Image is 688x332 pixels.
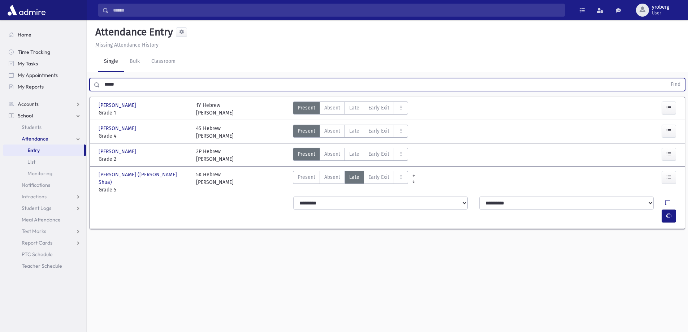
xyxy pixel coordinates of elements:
span: My Tasks [18,60,38,67]
span: [PERSON_NAME] ([PERSON_NAME] Shua) [99,171,189,186]
a: School [3,110,86,121]
a: Classroom [146,52,181,72]
span: Accounts [18,101,39,107]
span: Infractions [22,193,47,200]
input: Search [109,4,564,17]
span: My Reports [18,83,44,90]
span: Notifications [22,182,50,188]
img: AdmirePro [6,3,47,17]
a: Time Tracking [3,46,86,58]
a: My Tasks [3,58,86,69]
div: 5K Hebrew [PERSON_NAME] [196,171,234,194]
span: Students [22,124,42,130]
button: Find [666,78,685,91]
span: Early Exit [368,173,389,181]
span: [PERSON_NAME] [99,102,138,109]
div: AttTypes [293,148,408,163]
u: Missing Attendance History [95,42,159,48]
span: Early Exit [368,150,389,158]
a: Monitoring [3,168,86,179]
div: AttTypes [293,125,408,140]
a: Meal Attendance [3,214,86,225]
span: Meal Attendance [22,216,61,223]
span: Attendance [22,135,48,142]
a: Entry [3,145,84,156]
span: Test Marks [22,228,46,234]
a: PTC Schedule [3,249,86,260]
span: Present [298,150,315,158]
span: Grade 5 [99,186,189,194]
span: Late [349,173,359,181]
span: [PERSON_NAME] [99,125,138,132]
span: Late [349,104,359,112]
span: Student Logs [22,205,51,211]
a: My Appointments [3,69,86,81]
a: Bulk [124,52,146,72]
a: Students [3,121,86,133]
span: Grade 4 [99,132,189,140]
a: Infractions [3,191,86,202]
span: List [27,159,35,165]
span: Home [18,31,31,38]
span: Late [349,150,359,158]
div: AttTypes [293,102,408,117]
a: Test Marks [3,225,86,237]
a: Attendance [3,133,86,145]
span: [PERSON_NAME] [99,148,138,155]
a: Accounts [3,98,86,110]
span: Entry [27,147,40,154]
a: Student Logs [3,202,86,214]
span: Present [298,173,315,181]
a: Notifications [3,179,86,191]
h5: Attendance Entry [92,26,173,38]
span: Report Cards [22,240,52,246]
span: Monitoring [27,170,52,177]
span: Early Exit [368,104,389,112]
div: AttTypes [293,171,408,194]
span: Grade 1 [99,109,189,117]
span: Absent [324,150,340,158]
span: User [652,10,669,16]
span: yroberg [652,4,669,10]
a: Single [98,52,124,72]
span: Present [298,104,315,112]
div: 2P Hebrew [PERSON_NAME] [196,148,234,163]
a: Missing Attendance History [92,42,159,48]
a: Home [3,29,86,40]
a: My Reports [3,81,86,92]
span: Absent [324,127,340,135]
a: Teacher Schedule [3,260,86,272]
div: 4S Hebrew [PERSON_NAME] [196,125,234,140]
span: Grade 2 [99,155,189,163]
span: Absent [324,173,340,181]
span: Early Exit [368,127,389,135]
a: List [3,156,86,168]
a: Report Cards [3,237,86,249]
div: 1Y Hebrew [PERSON_NAME] [196,102,234,117]
span: PTC Schedule [22,251,53,258]
span: Time Tracking [18,49,50,55]
span: School [18,112,33,119]
span: Present [298,127,315,135]
span: My Appointments [18,72,58,78]
span: Absent [324,104,340,112]
span: Late [349,127,359,135]
span: Teacher Schedule [22,263,62,269]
